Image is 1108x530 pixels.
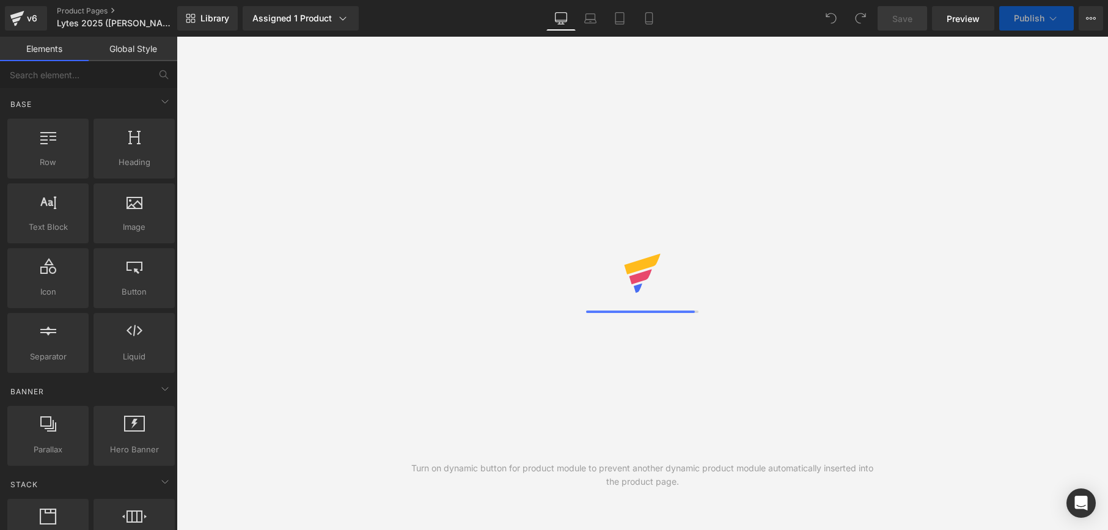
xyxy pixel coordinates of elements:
button: More [1079,6,1103,31]
a: Global Style [89,37,177,61]
a: Preview [932,6,994,31]
div: v6 [24,10,40,26]
button: Redo [848,6,873,31]
span: Hero Banner [97,443,171,456]
span: Save [892,12,912,25]
span: Row [11,156,85,169]
span: Icon [11,285,85,298]
div: Turn on dynamic button for product module to prevent another dynamic product module automatically... [409,462,875,488]
a: v6 [5,6,47,31]
span: Button [97,285,171,298]
span: Parallax [11,443,85,456]
a: Desktop [546,6,576,31]
a: New Library [177,6,238,31]
a: Product Pages [57,6,197,16]
span: Base [9,98,33,110]
a: Laptop [576,6,605,31]
span: Preview [947,12,980,25]
button: Publish [999,6,1074,31]
div: Assigned 1 Product [252,12,349,24]
span: Liquid [97,350,171,363]
span: Image [97,221,171,234]
div: Open Intercom Messenger [1066,488,1096,518]
span: Publish [1014,13,1044,23]
a: Mobile [634,6,664,31]
span: Lytes 2025 ([PERSON_NAME]) [57,18,174,28]
span: Banner [9,386,45,397]
span: Heading [97,156,171,169]
span: Stack [9,479,39,490]
button: Undo [819,6,843,31]
span: Text Block [11,221,85,234]
span: Library [200,13,229,24]
a: Tablet [605,6,634,31]
span: Separator [11,350,85,363]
